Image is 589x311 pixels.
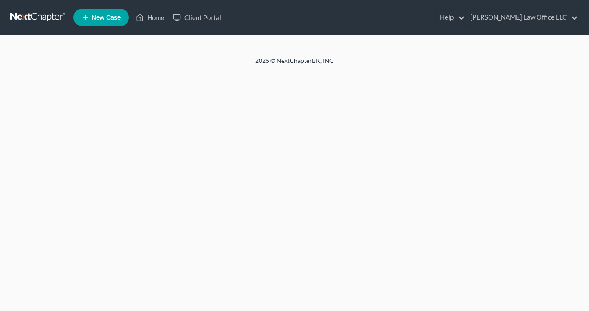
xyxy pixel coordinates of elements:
[466,10,578,25] a: [PERSON_NAME] Law Office LLC
[436,10,465,25] a: Help
[73,9,129,26] new-legal-case-button: New Case
[132,10,169,25] a: Home
[169,10,225,25] a: Client Portal
[45,56,544,72] div: 2025 © NextChapterBK, INC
